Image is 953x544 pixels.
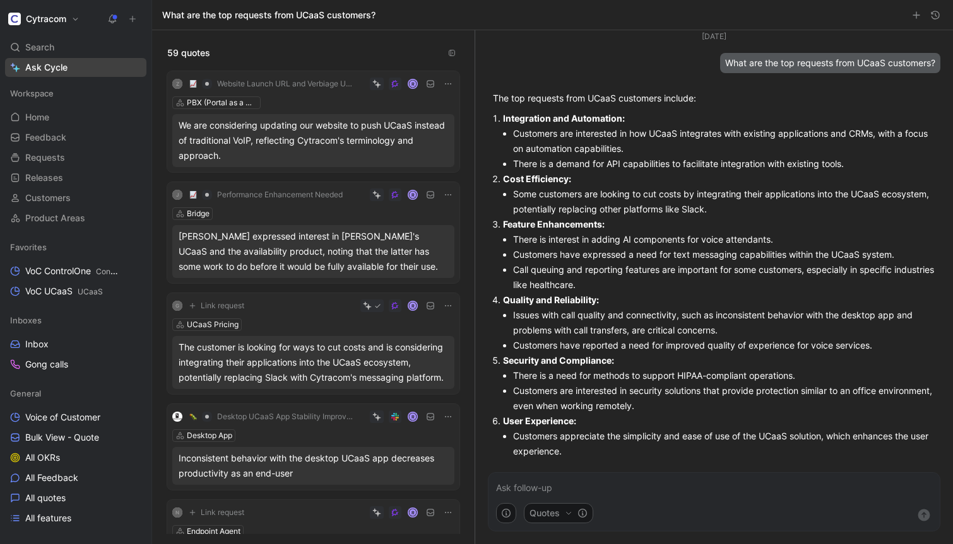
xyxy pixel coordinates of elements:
[185,298,249,313] button: Link request
[513,308,935,338] li: Issues with call quality and connectivity, such as inconsistent behavior with the desktop app and...
[167,45,210,61] span: 59 quotes
[5,108,146,127] a: Home
[25,40,54,55] span: Search
[513,187,935,217] li: Some customers are looking to cut costs by integrating their applications into the UCaaS ecosyste...
[409,413,417,421] div: R
[5,355,146,374] a: Gong calls
[513,338,935,353] li: Customers have reported a need for improved quality of experience for voice services.
[187,207,210,220] div: Bridge
[26,13,66,25] h1: Cytracom
[513,262,935,292] li: Call queuing and reporting features are important for some customers, especially in specific indu...
[5,384,146,403] div: General
[5,38,146,57] div: Search
[25,358,68,371] span: Gong calls
[5,168,146,187] a: Releases
[189,413,197,420] img: 🐛
[162,9,376,21] h1: What are the top requests from UCaaS customers?
[217,190,343,200] span: Performance Enhancement Needed
[25,492,66,504] span: All quotes
[5,238,146,257] div: Favorites
[409,80,417,88] div: R
[513,247,935,262] li: Customers have expressed a need for text messaging capabilities within the UCaaS system.
[172,79,182,89] div: Z
[5,489,146,507] a: All quotes
[179,340,448,385] div: The customer is looking for ways to cut costs and is considering integrating their applications i...
[187,318,239,331] div: UCaaS Pricing
[217,412,354,422] span: Desktop UCaaS App Stability Improvement
[172,190,182,200] div: J
[25,151,65,164] span: Requests
[513,368,935,383] li: There is a need for methods to support HIPAA-compliant operations.
[513,126,935,156] li: Customers are interested in how UCaaS integrates with existing applications and CRMs, with a focu...
[503,355,614,366] strong: Security and Compliance:
[5,408,146,427] a: Voice of Customer
[201,301,244,311] span: Link request
[25,512,71,524] span: All features
[5,311,146,374] div: InboxesInboxGong calls
[5,428,146,447] a: Bulk View - Quote
[524,503,593,523] button: Quotes
[5,335,146,354] a: Inbox
[185,187,347,202] button: 📈Performance Enhancement Needed
[5,10,83,28] button: CytracomCytracom
[25,212,85,224] span: Product Areas
[25,265,118,278] span: VoC ControlOne
[25,60,68,75] span: Ask Cycle
[5,509,146,528] a: All features
[10,87,54,100] span: Workspace
[10,241,47,253] span: Favorites
[702,30,726,43] div: [DATE]
[8,13,21,25] img: Cytracom
[172,301,182,311] div: G
[185,76,358,91] button: 📈Website Launch URL and Verbiage Update
[513,232,935,247] li: There is interest in adding AI components for voice attendants.
[5,448,146,467] a: All OKRs
[217,79,354,89] span: Website Launch URL and Verbiage Update
[5,188,146,207] a: Customers
[179,229,448,274] div: [PERSON_NAME] expressed interest in [PERSON_NAME]'s UCaaS and the availability product, noting th...
[25,431,99,444] span: Bulk View - Quote
[25,131,66,144] span: Feedback
[513,429,935,459] li: Customers appreciate the simplicity and ease of use of the UCaaS solution, which enhances the use...
[5,148,146,167] a: Requests
[5,84,146,103] div: Workspace
[5,58,146,77] a: Ask Cycle
[96,267,136,276] span: ControlOne
[172,412,182,422] img: logo
[25,411,100,424] span: Voice of Customer
[185,505,249,520] button: Link request
[5,282,146,301] a: VoC UCaaSUCaaS
[189,80,197,88] img: 📈
[78,287,103,296] span: UCaaS
[10,314,42,327] span: Inboxes
[25,451,60,464] span: All OKRs
[10,387,41,400] span: General
[5,128,146,147] a: Feedback
[409,509,417,517] div: R
[493,91,935,106] p: The top requests from UCaaS customers include:
[25,472,78,484] span: All Feedback
[5,468,146,487] a: All Feedback
[503,415,576,426] strong: User Experience:
[5,209,146,228] a: Product Areas
[185,409,358,424] button: 🐛Desktop UCaaS App Stability Improvement
[179,451,448,481] div: Inconsistent behavior with the desktop UCaaS app decreases productivity as an end-user
[172,507,182,518] div: N
[409,191,417,199] div: R
[187,429,232,442] div: Desktop App
[5,384,146,528] div: GeneralVoice of CustomerBulk View - QuoteAll OKRsAll FeedbackAll quotesAll features
[25,338,49,350] span: Inbox
[513,383,935,414] li: Customers are interested in security solutions that provide protection similar to an office envir...
[187,96,257,109] div: PBX (Portal as a whole)
[5,311,146,330] div: Inboxes
[25,111,49,124] span: Home
[25,285,103,298] span: VoC UCaaS
[201,507,244,518] span: Link request
[503,113,625,124] strong: Integration and Automation:
[5,262,146,281] a: VoC ControlOneControlOne
[720,53,940,73] div: What are the top requests from UCaaS customers?
[503,219,605,229] strong: Feature Enhancements:
[189,191,197,199] img: 📈
[513,156,935,171] li: There is a demand for API capabilities to facilitate integration with existing tools.
[25,192,71,204] span: Customers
